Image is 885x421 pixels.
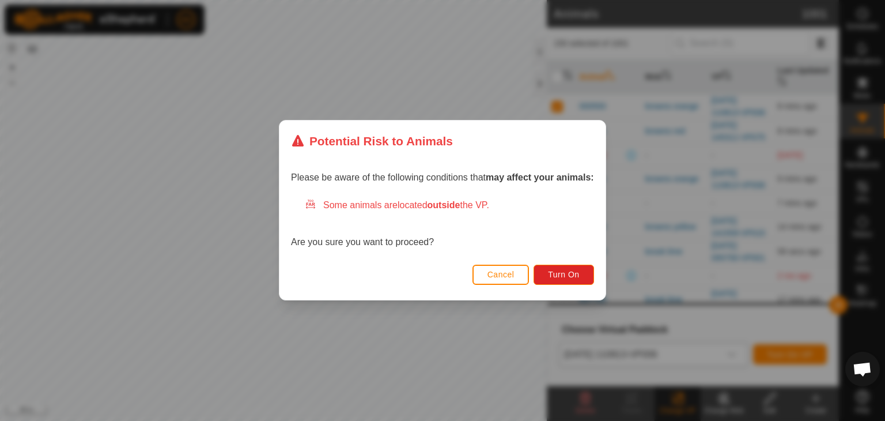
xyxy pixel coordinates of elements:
[486,173,594,183] strong: may affect your animals:
[428,201,460,210] strong: outside
[398,201,489,210] span: located the VP.
[291,173,594,183] span: Please be aware of the following conditions that
[487,270,515,280] span: Cancel
[472,265,530,285] button: Cancel
[549,270,580,280] span: Turn On
[305,199,594,213] div: Some animals are
[291,199,594,250] div: Are you sure you want to proceed?
[845,352,880,386] div: Open chat
[534,265,594,285] button: Turn On
[291,132,453,150] div: Potential Risk to Animals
